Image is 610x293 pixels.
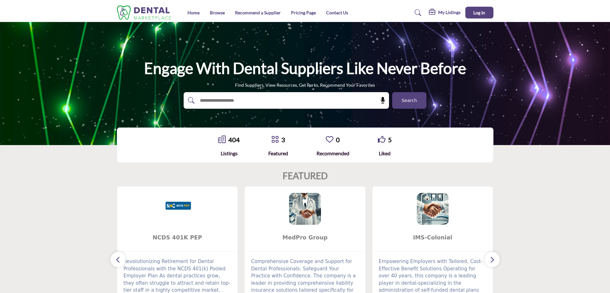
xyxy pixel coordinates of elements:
a: Browse [210,10,225,15]
i: Go to Liked [378,136,385,143]
a: Search [408,8,425,18]
b: NCDS 401K PEP [127,229,228,246]
img: NCDS 401K PEP [161,193,193,225]
b: IMS-Colonial [382,229,484,246]
a: NCDS 401K PEP [117,229,238,246]
div: Recommended [316,150,349,157]
b: MedPro Group [254,229,356,246]
span: Log In [473,10,485,15]
a: Contact Us [326,10,348,15]
a: 404 [228,136,240,143]
div: My Listings [429,9,461,17]
a: Pricing Page [291,10,316,15]
div: Featured [268,150,288,157]
a: MedPro Group [245,229,365,246]
img: MedPro Group [289,193,321,225]
a: Recommend a Supplier [235,10,281,15]
h5: My Listings [438,10,461,15]
h1: Engage with Dental Suppliers Like Never Before [144,58,466,78]
span: Search [401,97,417,104]
a: IMS-Colonial [372,229,493,246]
p: Find Suppliers, View Resources, Get Perks, Recommend Your Favorites [235,82,375,88]
button: Log In [465,7,493,18]
button: Search [392,92,426,109]
a: 3 [281,136,285,143]
a: Go to Featured [271,136,279,144]
img: Site Logo [117,5,174,20]
div: Listings [218,150,240,157]
span: IMS-Colonial [382,233,484,242]
span: NCDS 401K PEP [127,233,228,242]
a: 0 [336,136,340,143]
span: MedPro Group [254,233,356,242]
img: IMS-Colonial [417,193,449,225]
a: Go to Recommended [326,136,333,144]
h2: FEATURED [283,171,328,181]
div: Liked [378,150,392,157]
a: 5 [388,136,392,143]
a: Home [187,10,200,15]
